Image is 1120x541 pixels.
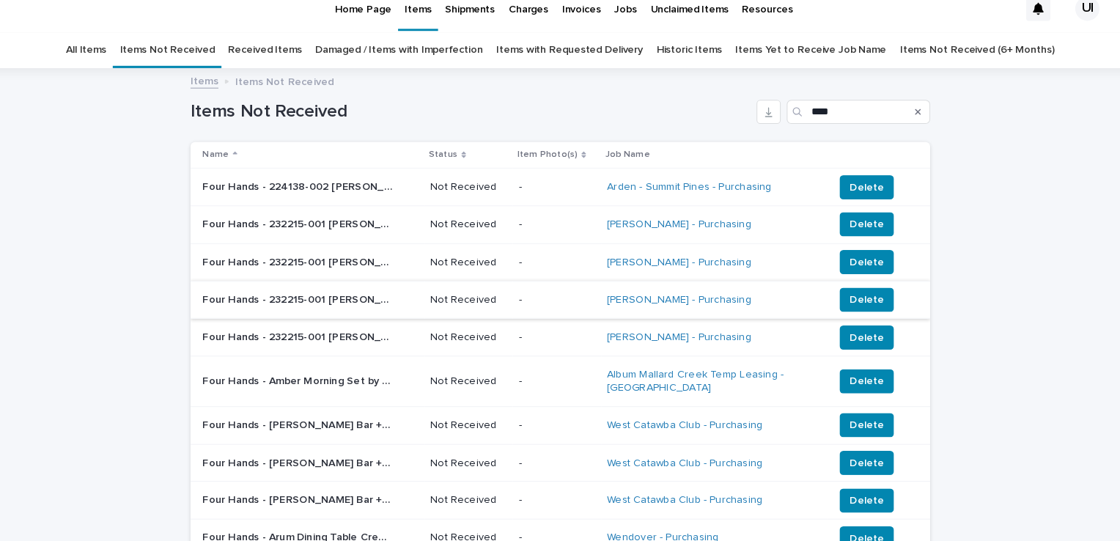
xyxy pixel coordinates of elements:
p: Four Hands - 232215-001 WAYLON DOUBLE BOOKSHELF HARVEST BROWN | 69780 [213,298,399,313]
button: Delete [831,185,884,209]
p: - [520,264,594,276]
a: Received Items [237,47,309,81]
tr: Four Hands - 232215-001 [PERSON_NAME] DOUBLE BOOKSHELF HARVEST BROWN | 69782Four Hands - 232215-0... [201,325,919,361]
a: Historic Items [653,47,717,81]
p: Four Hands - 232215-001 WAYLON DOUBLE BOOKSHELF HARVEST BROWN | 69782 [213,334,399,349]
a: Album Mallard Creek Temp Leasing - [GEOGRAPHIC_DATA] [605,373,789,398]
p: Status [432,158,460,174]
button: Delete [831,416,884,440]
p: Item Photo(s) [518,158,577,174]
a: [PERSON_NAME] - Purchasing [605,336,745,349]
a: [PERSON_NAME] - Purchasing [605,264,745,276]
a: Items Yet to Receive Job Name [730,47,877,81]
button: Delete [831,331,884,355]
button: Delete [831,490,884,513]
p: Not Received [434,301,509,313]
p: Name [213,158,238,174]
a: Items Not Received [132,47,224,81]
tr: Four Hands - 232215-001 [PERSON_NAME] DOUBLE BOOKSHELF HARVEST BROWN | 69779Four Hands - 232215-0... [201,251,919,288]
img: Kuf5pEgNZqmyzwjYlmfj4YcsYjvjpbg-CiXMXHqkEs8 [29,9,113,38]
p: - [520,227,594,240]
h1: Items Not Received [201,113,745,134]
tr: Four Hands - [PERSON_NAME] Bar + Counter Stool Sonoma Black • 109035-021 | 75880Four Hands - [PER... [201,446,919,483]
p: - [520,191,594,203]
a: West Catawba Club - Purchasing [605,495,756,507]
p: - [520,336,594,349]
span: Delete [841,190,874,205]
button: Delete [831,221,884,245]
p: Not Received [434,227,509,240]
a: West Catawba Club - Purchasing [605,459,756,471]
span: Delete [841,226,874,240]
p: Four Hands - Amber Morning Set by Multi-Artist Rustic 2.5 Walnut • 246626-001 | 75317 [213,377,399,392]
p: - [520,380,594,392]
a: [PERSON_NAME] - Purchasing [605,301,745,313]
div: UI [1060,12,1083,35]
span: Delete [841,421,874,435]
p: Four Hands - 224138-002 CORBETT COFFEE TABLE CHOOSE A FINISH TEXTURED MATTE WHITE | 69630 [213,188,399,203]
tr: Four Hands - 232215-001 [PERSON_NAME] DOUBLE BOOKSHELF HARVEST BROWN | 69778Four Hands - 232215-0... [201,215,919,251]
p: Not Received [434,191,509,203]
a: [PERSON_NAME] - Purchasing [605,227,745,240]
input: Search [780,112,919,136]
p: - [520,301,594,313]
span: Delete [841,336,874,350]
span: Delete [841,262,874,277]
span: Delete [841,457,874,472]
p: Not Received [434,336,509,349]
span: Delete [841,378,874,393]
button: Delete [831,295,884,318]
a: Items [201,84,228,101]
a: All Items [80,47,119,81]
a: Arden - Summit Pines - Purchasing [605,191,765,203]
a: Items Not Received (6+ Months) [890,47,1040,81]
p: Job Name [604,158,647,174]
tr: Four Hands - 232215-001 [PERSON_NAME] DOUBLE BOOKSHELF HARVEST BROWN | 69780Four Hands - 232215-0... [201,288,919,325]
p: - [520,422,594,435]
tr: Four Hands - [PERSON_NAME] Bar + Counter Stool Sonoma Black • 109035-021 | 75881Four Hands - [PER... [201,483,919,520]
tr: Four Hands - [PERSON_NAME] Bar + Counter Stool Sonoma Black • 109035-021 | 75869Four Hands - [PER... [201,410,919,446]
p: Four Hands - Antonia Cane Bar + Counter Stool Sonoma Black • 109035-021 | 75881 [213,492,399,507]
a: Damaged / Items with Imperfection [323,47,485,81]
p: Not Received [434,459,509,471]
p: - [520,459,594,471]
p: Items Not Received [244,85,340,101]
p: Not Received [434,380,509,392]
p: Four Hands - 232215-001 WAYLON DOUBLE BOOKSHELF HARVEST BROWN | 69779 [213,261,399,276]
button: Delete [831,453,884,476]
p: Four Hands - Antonia Cane Bar + Counter Stool Sonoma Black • 109035-021 | 75880 [213,456,399,471]
p: Not Received [434,495,509,507]
button: Delete [831,258,884,281]
p: - [520,495,594,507]
a: West Catawba Club - Purchasing [605,422,756,435]
p: Four Hands - Antonia Cane Bar + Counter Stool Sonoma Black • 109035-021 | 75869 [213,419,399,435]
tr: Four Hands - Amber Morning Set by Multi-Artist Rustic 2.5 Walnut • 246626-001 | 75317Four Hands -... [201,361,919,411]
p: Not Received [434,422,509,435]
a: Items with Requested Delivery [498,47,640,81]
span: Delete [841,494,874,509]
p: Not Received [434,264,509,276]
p: Four Hands - 232215-001 WAYLON DOUBLE BOOKSHELF HARVEST BROWN | 69778 [213,224,399,240]
span: Delete [841,299,874,314]
tr: Four Hands - 224138-002 [PERSON_NAME] COFFEE TABLE CHOOSE A FINISH TEXTURED [PERSON_NAME] | 69630... [201,179,919,216]
button: Delete [831,374,884,397]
